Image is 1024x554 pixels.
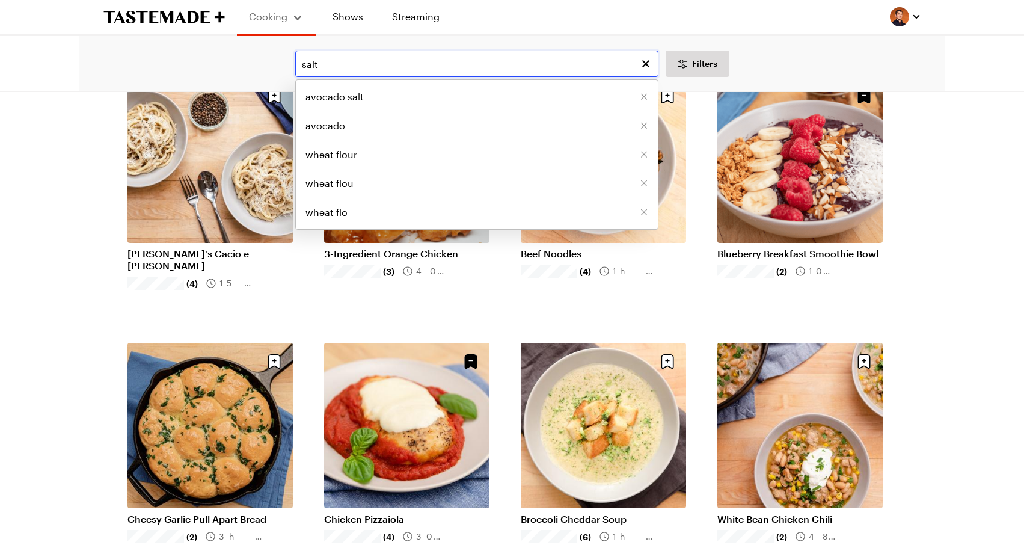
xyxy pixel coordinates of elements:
a: To Tastemade Home Page [103,10,225,24]
button: Save recipe [656,85,679,108]
input: Search for a Recipe [295,51,658,77]
span: Filters [692,58,717,70]
button: Remove [object Object] [640,93,648,101]
a: White Bean Chicken Chili [717,513,883,525]
a: Blueberry Breakfast Smoothie Bowl [717,248,883,260]
button: Remove [object Object] [640,179,648,188]
button: Cooking [249,5,304,29]
button: Remove [object Object] [640,122,648,130]
a: 3-Ingredient Orange Chicken [324,248,489,260]
a: Beef Noodles [521,248,686,260]
button: Save recipe [656,350,679,373]
button: Clear search [639,57,652,70]
button: Remove [object Object] [640,208,648,217]
button: Save recipe [263,85,286,108]
a: Chicken Pizzaiola [324,513,489,525]
img: Profile picture [890,7,909,26]
button: Profile picture [890,7,921,26]
span: wheat flour [305,147,357,162]
a: Broccoli Cheddar Soup [521,513,686,525]
a: [PERSON_NAME]'s Cacio e [PERSON_NAME] [127,248,293,272]
span: avocado [305,118,345,133]
button: Save recipe [853,350,875,373]
button: Remove [object Object] [640,150,648,159]
span: wheat flou [305,176,354,191]
span: Cooking [249,11,287,22]
button: Unsave Recipe [853,85,875,108]
button: Desktop filters [666,51,729,77]
button: Save recipe [263,350,286,373]
span: wheat flo [305,205,348,220]
a: Cheesy Garlic Pull Apart Bread [127,513,293,525]
button: Unsave Recipe [459,350,482,373]
span: avocado salt [305,90,364,104]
